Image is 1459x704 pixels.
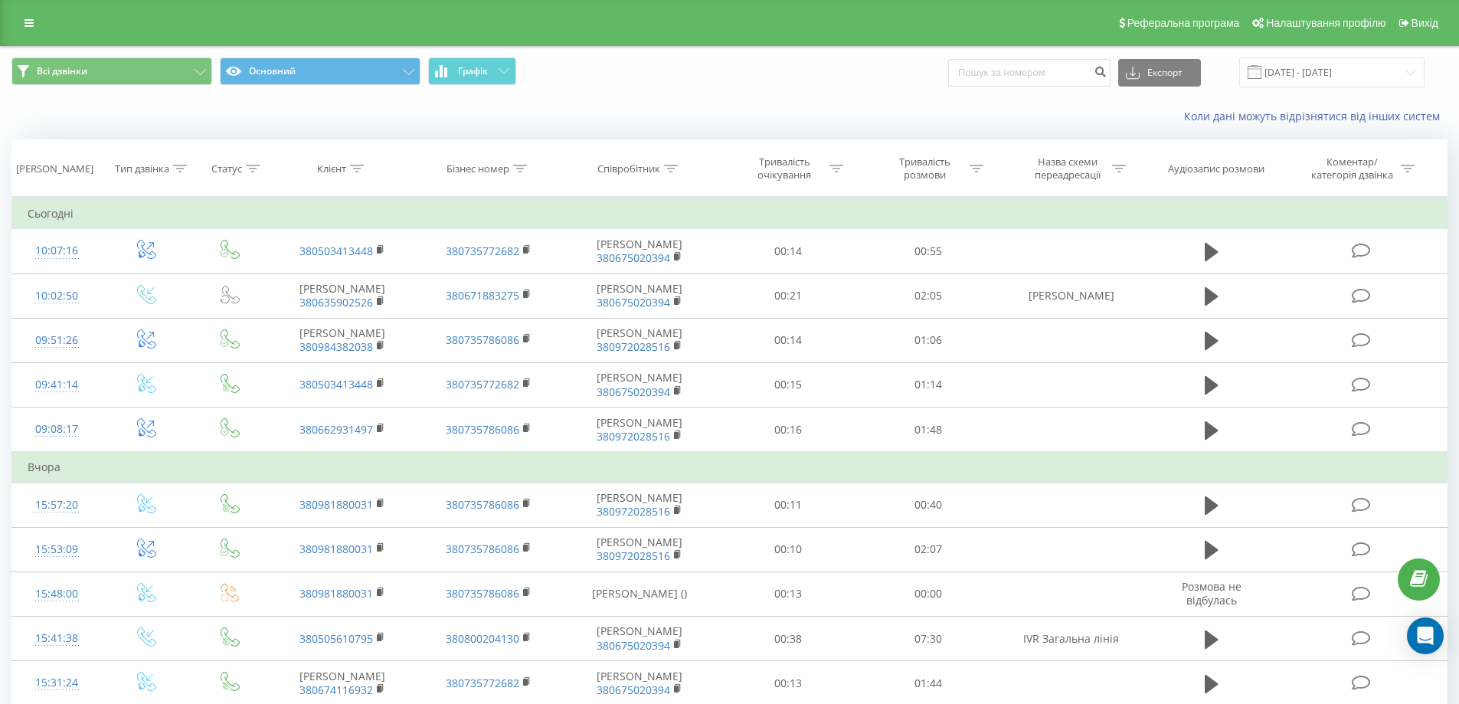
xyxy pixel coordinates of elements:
[597,638,670,653] a: 380675020394
[561,408,718,453] td: [PERSON_NAME]
[998,617,1143,661] td: IVR Загальна лінія
[446,631,519,646] a: 380800204130
[859,617,999,661] td: 07:30
[859,318,999,362] td: 01:06
[859,527,999,571] td: 02:07
[446,542,519,556] a: 380735786086
[28,668,87,698] div: 15:31:24
[597,504,670,519] a: 380972028516
[446,422,519,437] a: 380735786086
[718,362,859,407] td: 00:15
[561,362,718,407] td: [PERSON_NAME]
[28,579,87,609] div: 15:48:00
[12,198,1448,229] td: Сьогодні
[28,414,87,444] div: 09:08:17
[597,250,670,265] a: 380675020394
[115,162,169,175] div: Тип дзвінка
[446,586,519,601] a: 380735786086
[1307,156,1397,182] div: Коментар/категорія дзвінка
[561,229,718,273] td: [PERSON_NAME]
[1266,17,1385,29] span: Налаштування профілю
[1184,109,1448,123] a: Коли дані можуть відрізнятися вiд інших систем
[597,429,670,444] a: 380972028516
[561,571,718,616] td: [PERSON_NAME] ()
[859,229,999,273] td: 00:55
[1168,162,1264,175] div: Аудіозапис розмови
[718,483,859,527] td: 00:11
[270,273,415,318] td: [PERSON_NAME]
[859,571,999,616] td: 00:00
[561,527,718,571] td: [PERSON_NAME]
[597,385,670,399] a: 380675020394
[859,408,999,453] td: 01:48
[28,326,87,355] div: 09:51:26
[446,377,519,391] a: 380735772682
[299,683,373,697] a: 380674116932
[884,156,966,182] div: Тривалість розмови
[597,683,670,697] a: 380675020394
[317,162,346,175] div: Клієнт
[446,244,519,258] a: 380735772682
[211,162,242,175] div: Статус
[299,422,373,437] a: 380662931497
[561,617,718,661] td: [PERSON_NAME]
[28,370,87,400] div: 09:41:14
[299,586,373,601] a: 380981880031
[37,65,87,77] span: Всі дзвінки
[561,273,718,318] td: [PERSON_NAME]
[718,318,859,362] td: 00:14
[1026,156,1108,182] div: Назва схеми переадресації
[299,377,373,391] a: 380503413448
[561,318,718,362] td: [PERSON_NAME]
[718,273,859,318] td: 00:21
[1407,617,1444,654] div: Open Intercom Messenger
[1118,59,1201,87] button: Експорт
[220,57,420,85] button: Основний
[718,408,859,453] td: 00:16
[28,624,87,653] div: 15:41:38
[11,57,212,85] button: Всі дзвінки
[718,527,859,571] td: 00:10
[299,295,373,309] a: 380635902526
[998,273,1143,318] td: [PERSON_NAME]
[28,535,87,565] div: 15:53:09
[859,483,999,527] td: 00:40
[561,483,718,527] td: [PERSON_NAME]
[744,156,826,182] div: Тривалість очікування
[28,281,87,311] div: 10:02:50
[299,497,373,512] a: 380981880031
[447,162,509,175] div: Бізнес номер
[718,229,859,273] td: 00:14
[718,571,859,616] td: 00:13
[12,452,1448,483] td: Вчора
[859,273,999,318] td: 02:05
[597,295,670,309] a: 380675020394
[299,631,373,646] a: 380505610795
[597,339,670,354] a: 380972028516
[446,288,519,303] a: 380671883275
[597,162,660,175] div: Співробітник
[948,59,1111,87] input: Пошук за номером
[1412,17,1438,29] span: Вихід
[16,162,93,175] div: [PERSON_NAME]
[718,617,859,661] td: 00:38
[299,542,373,556] a: 380981880031
[1182,579,1241,607] span: Розмова не відбулась
[597,548,670,563] a: 380972028516
[446,497,519,512] a: 380735786086
[299,339,373,354] a: 380984382038
[446,332,519,347] a: 380735786086
[458,66,488,77] span: Графік
[28,490,87,520] div: 15:57:20
[428,57,516,85] button: Графік
[270,318,415,362] td: [PERSON_NAME]
[1127,17,1240,29] span: Реферальна програма
[299,244,373,258] a: 380503413448
[28,236,87,266] div: 10:07:16
[859,362,999,407] td: 01:14
[446,676,519,690] a: 380735772682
